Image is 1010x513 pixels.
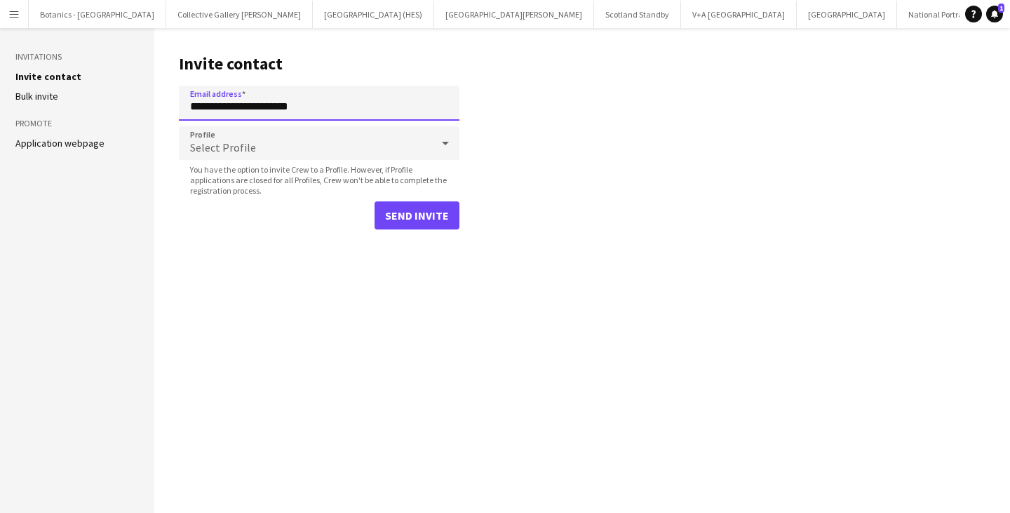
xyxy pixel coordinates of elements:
h1: Invite contact [179,53,459,74]
button: V+A [GEOGRAPHIC_DATA] [681,1,797,28]
button: Send invite [375,201,459,229]
button: [GEOGRAPHIC_DATA] (HES) [313,1,434,28]
span: You have the option to invite Crew to a Profile. However, if Profile applications are closed for ... [179,164,459,196]
a: Application webpage [15,137,105,149]
h3: Promote [15,117,139,130]
button: Collective Gallery [PERSON_NAME] [166,1,313,28]
span: Select Profile [190,140,256,154]
h3: Invitations [15,51,139,63]
button: [GEOGRAPHIC_DATA] [797,1,897,28]
button: [GEOGRAPHIC_DATA][PERSON_NAME] [434,1,594,28]
a: Invite contact [15,70,81,83]
button: Botanics - [GEOGRAPHIC_DATA] [29,1,166,28]
span: 1 [998,4,1004,13]
a: Bulk invite [15,90,58,102]
button: Scotland Standby [594,1,681,28]
a: 1 [986,6,1003,22]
